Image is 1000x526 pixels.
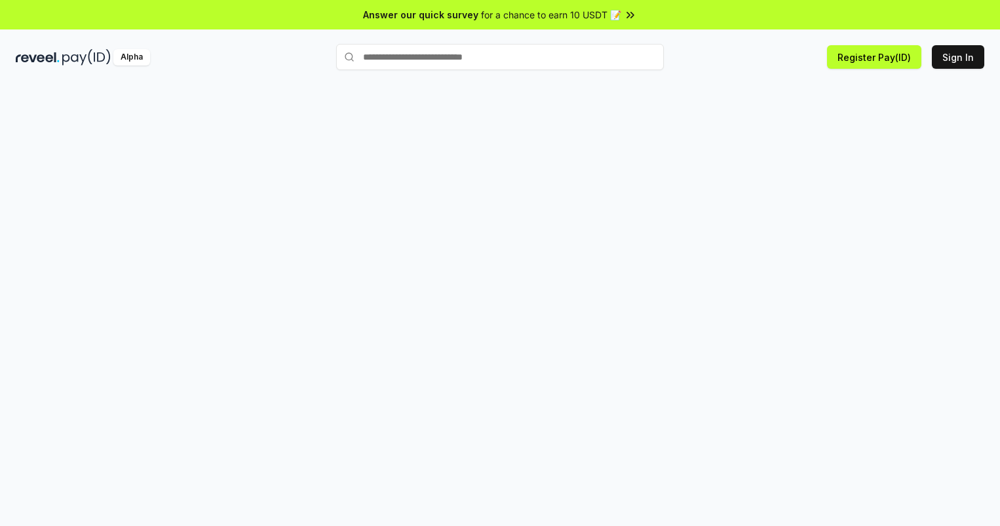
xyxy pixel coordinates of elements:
[363,8,478,22] span: Answer our quick survey
[16,49,60,66] img: reveel_dark
[113,49,150,66] div: Alpha
[932,45,984,69] button: Sign In
[481,8,621,22] span: for a chance to earn 10 USDT 📝
[62,49,111,66] img: pay_id
[827,45,921,69] button: Register Pay(ID)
